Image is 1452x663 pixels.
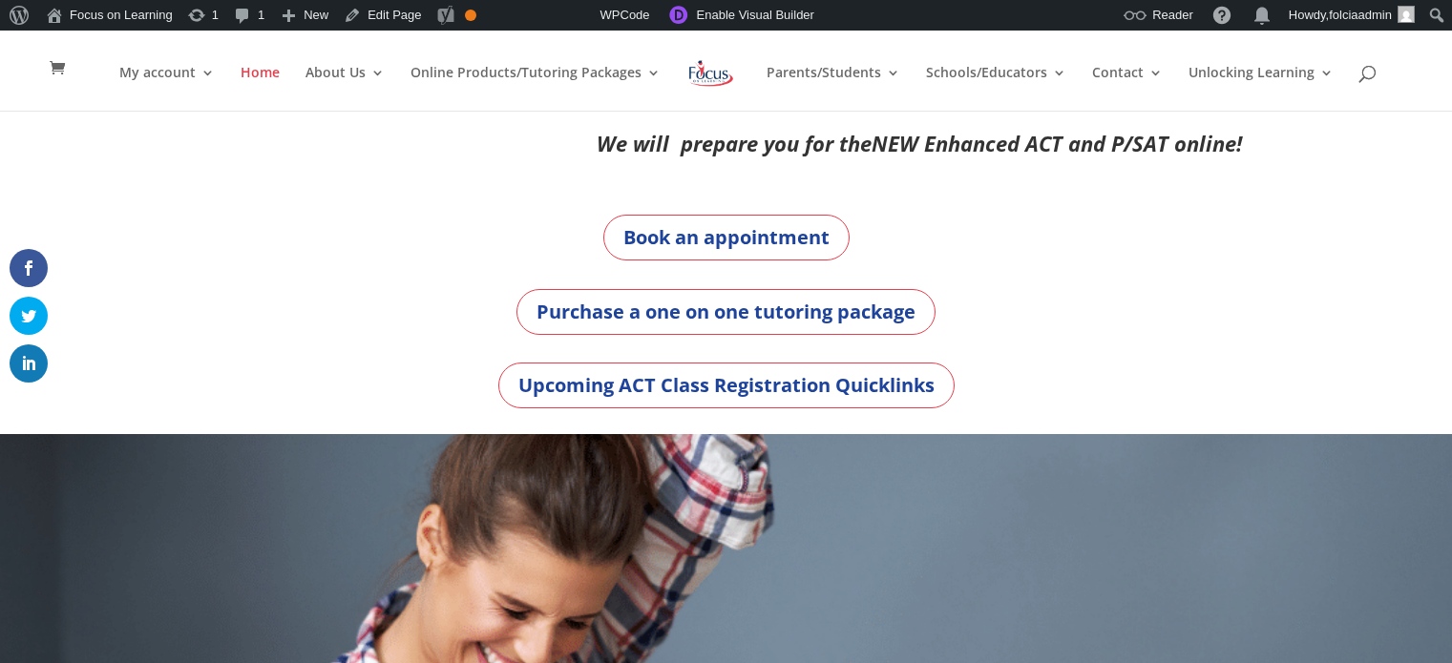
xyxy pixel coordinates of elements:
div: OK [465,10,476,21]
a: Unlocking Learning [1189,66,1334,111]
a: Home [241,66,280,111]
a: Purchase a one on one tutoring package [516,289,936,335]
span: folciaadmin [1329,8,1392,22]
a: Parents/Students [767,66,900,111]
em: NEW Enhanced ACT and P/SAT online! [872,129,1242,157]
em: We will prepare you for the [597,129,872,157]
a: Upcoming ACT Class Registration Quicklinks [498,363,955,408]
a: Schools/Educators [926,66,1066,111]
a: My account [119,66,215,111]
a: Online Products/Tutoring Packages [410,66,661,111]
a: Book an appointment [603,215,850,260]
a: About Us [305,66,385,111]
img: Views over 48 hours. Click for more Jetpack Stats. [494,4,600,27]
img: Focus on Learning [686,56,736,91]
a: Contact [1092,66,1163,111]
